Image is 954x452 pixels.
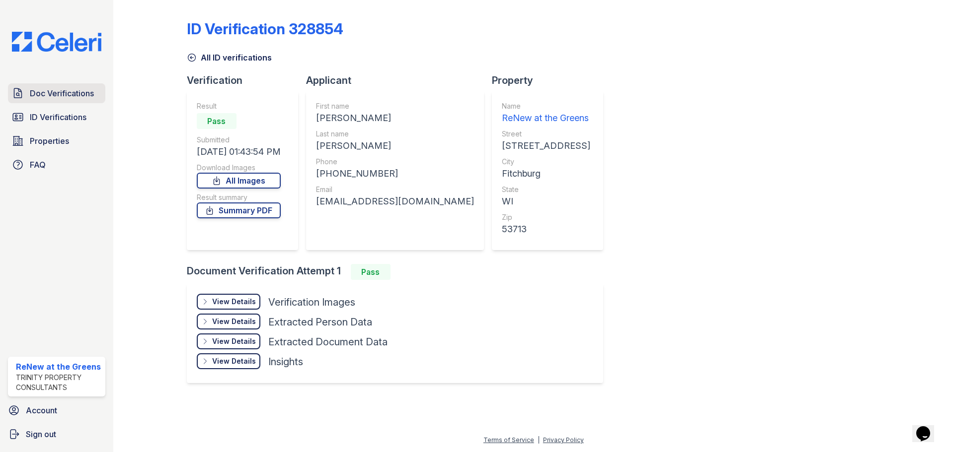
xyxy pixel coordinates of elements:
div: | [538,436,540,444]
div: [PERSON_NAME] [316,139,474,153]
div: Result summary [197,193,281,202]
div: Submitted [197,135,281,145]
div: [STREET_ADDRESS] [502,139,590,153]
a: Name ReNew at the Greens [502,101,590,125]
div: View Details [212,336,256,346]
a: ID Verifications [8,107,105,127]
span: Properties [30,135,69,147]
div: WI [502,194,590,208]
div: City [502,157,590,167]
div: Trinity Property Consultants [16,373,101,392]
div: ReNew at the Greens [16,361,101,373]
a: Account [4,400,109,420]
a: Privacy Policy [543,436,584,444]
div: ID Verification 328854 [187,20,343,38]
div: Insights [268,355,303,369]
div: Name [502,101,590,111]
iframe: chat widget [912,412,944,442]
div: Pass [351,264,391,280]
div: Extracted Person Data [268,315,372,329]
div: Document Verification Attempt 1 [187,264,611,280]
a: All ID verifications [187,52,272,64]
a: All Images [197,173,281,189]
div: Last name [316,129,474,139]
div: [PERSON_NAME] [316,111,474,125]
span: ID Verifications [30,111,86,123]
span: Doc Verifications [30,87,94,99]
div: Property [492,73,611,87]
div: 53713 [502,222,590,236]
span: FAQ [30,159,46,171]
img: CE_Logo_Blue-a8612792a0a2168367f1c8372b55b34899dd931a85d93a1a3d3e32e68fde9ad4.png [4,32,109,52]
div: [PHONE_NUMBER] [316,167,474,181]
div: Street [502,129,590,139]
div: First name [316,101,474,111]
div: View Details [212,356,256,366]
div: Fitchburg [502,167,590,181]
div: Download Images [197,163,281,173]
a: Properties [8,131,105,151]
div: Pass [197,113,237,129]
span: Sign out [26,428,56,440]
div: Verification Images [268,295,355,309]
a: FAQ [8,155,105,175]
div: Result [197,101,281,111]
a: Summary PDF [197,202,281,218]
div: Verification [187,73,306,87]
div: Extracted Document Data [268,335,388,349]
div: View Details [212,317,256,326]
div: Zip [502,212,590,222]
div: [DATE] 01:43:54 PM [197,145,281,159]
a: Sign out [4,424,109,444]
div: State [502,185,590,194]
div: ReNew at the Greens [502,111,590,125]
div: Phone [316,157,474,167]
div: View Details [212,297,256,307]
div: Email [316,185,474,194]
div: Applicant [306,73,492,87]
span: Account [26,404,57,416]
div: [EMAIL_ADDRESS][DOMAIN_NAME] [316,194,474,208]
a: Doc Verifications [8,83,105,103]
a: Terms of Service [483,436,534,444]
